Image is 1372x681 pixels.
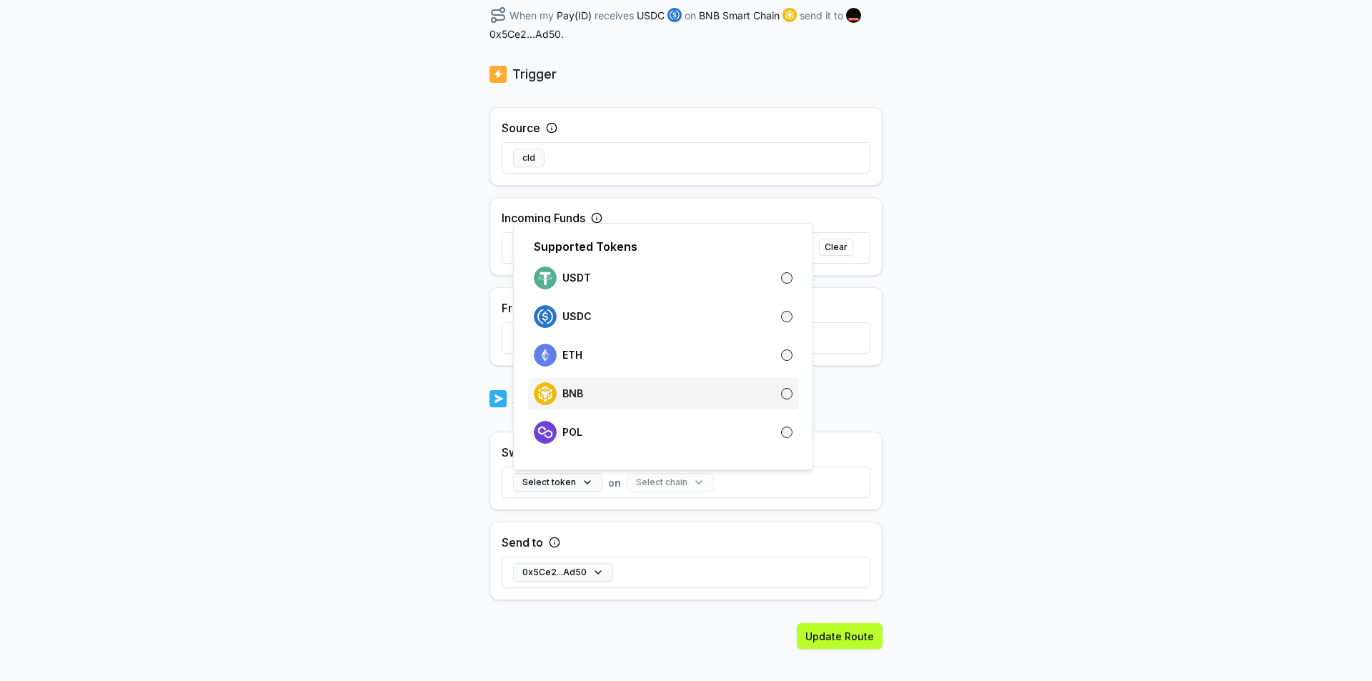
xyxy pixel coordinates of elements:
[513,473,602,492] button: Select token
[699,8,780,23] span: BNB Smart Chain
[513,149,545,167] button: cld
[502,534,543,551] label: Send to
[562,311,592,322] p: USDC
[489,389,507,409] img: logo
[502,119,540,136] label: Source
[513,223,813,470] div: Select token
[534,344,557,367] img: logo
[513,563,613,582] button: 0x5Ce2...Ad50
[557,8,592,23] span: Pay(ID)
[502,299,530,317] label: From
[562,427,582,438] p: POL
[637,8,665,23] span: USDC
[534,382,557,405] img: logo
[667,8,682,22] img: logo
[534,421,557,444] img: logo
[502,209,585,227] label: Incoming Funds
[489,26,564,41] span: 0x5Ce2...Ad50 .
[797,623,883,649] button: Update Route
[512,389,552,409] p: Action
[489,6,883,41] div: When my receives on send it to
[562,272,591,284] p: USDT
[819,239,853,256] button: Clear
[562,349,582,361] p: ETH
[502,444,545,461] label: Swap to
[562,388,583,399] p: BNB
[512,64,557,84] p: Trigger
[608,475,621,490] span: on
[489,64,507,84] img: logo
[534,305,557,328] img: logo
[534,238,637,255] p: Supported Tokens
[534,267,557,289] img: logo
[782,8,797,22] img: logo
